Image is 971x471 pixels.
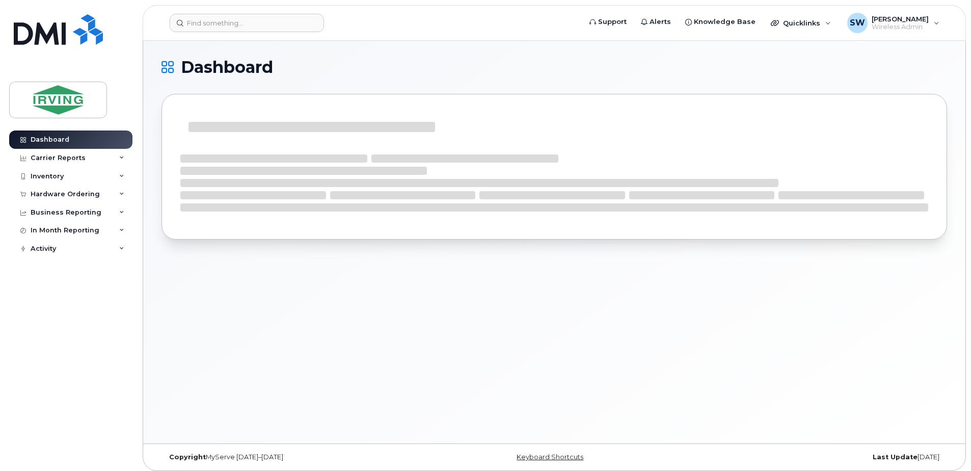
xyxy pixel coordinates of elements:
div: [DATE] [685,453,947,461]
strong: Copyright [169,453,206,461]
strong: Last Update [873,453,918,461]
div: MyServe [DATE]–[DATE] [161,453,423,461]
span: Dashboard [181,60,273,75]
a: Keyboard Shortcuts [517,453,583,461]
